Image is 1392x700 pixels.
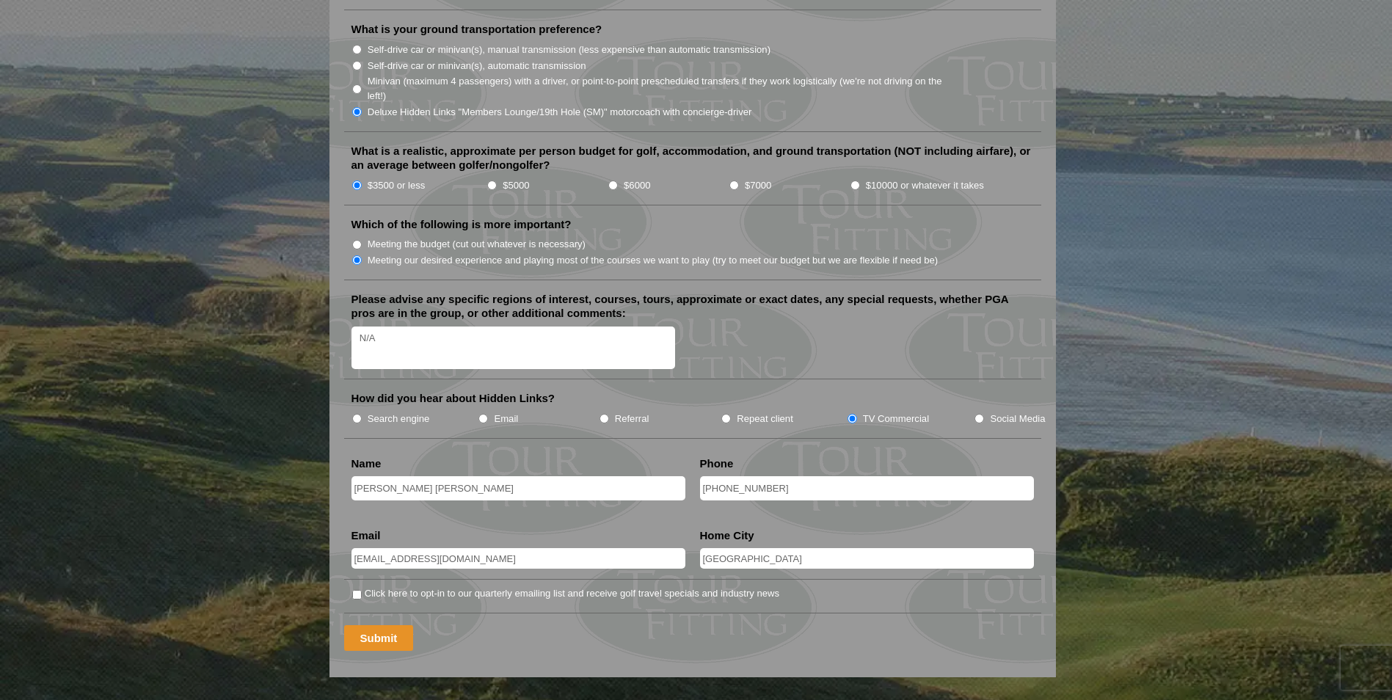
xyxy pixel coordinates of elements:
label: $10000 or whatever it takes [866,178,984,193]
input: Submit [344,625,414,651]
label: What is your ground transportation preference? [351,22,602,37]
label: Social Media [990,412,1045,426]
label: What is a realistic, approximate per person budget for golf, accommodation, and ground transporta... [351,144,1034,172]
label: Self-drive car or minivan(s), automatic transmission [368,59,586,73]
label: $7000 [745,178,771,193]
label: How did you hear about Hidden Links? [351,391,555,406]
label: Phone [700,456,734,471]
label: $6000 [624,178,650,193]
label: Referral [615,412,649,426]
label: Please advise any specific regions of interest, courses, tours, approximate or exact dates, any s... [351,292,1034,321]
label: $5000 [503,178,529,193]
label: Click here to opt-in to our quarterly emailing list and receive golf travel specials and industry... [365,586,779,601]
label: Email [351,528,381,543]
label: Meeting our desired experience and playing most of the courses we want to play (try to meet our b... [368,253,939,268]
label: Email [494,412,518,426]
label: $3500 or less [368,178,426,193]
label: Repeat client [737,412,793,426]
label: TV Commercial [863,412,929,426]
label: Home City [700,528,754,543]
label: Minivan (maximum 4 passengers) with a driver, or point-to-point prescheduled transfers if they wo... [368,74,958,103]
label: Deluxe Hidden Links "Members Lounge/19th Hole (SM)" motorcoach with concierge-driver [368,105,752,120]
label: Which of the following is more important? [351,217,572,232]
label: Self-drive car or minivan(s), manual transmission (less expensive than automatic transmission) [368,43,770,57]
label: Name [351,456,382,471]
label: Meeting the budget (cut out whatever is necessary) [368,237,586,252]
label: Search engine [368,412,430,426]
